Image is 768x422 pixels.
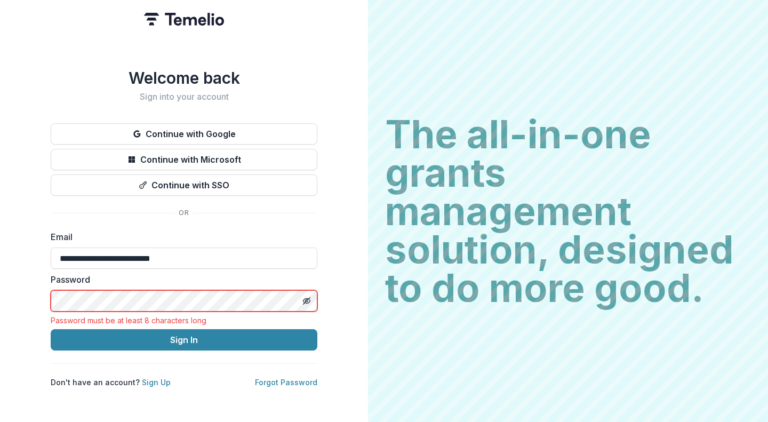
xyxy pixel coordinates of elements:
button: Continue with Microsoft [51,149,317,170]
p: Don't have an account? [51,377,171,388]
img: Temelio [144,13,224,26]
a: Forgot Password [255,378,317,387]
div: Password must be at least 8 characters long [51,316,317,325]
button: Continue with SSO [51,174,317,196]
h2: Sign into your account [51,92,317,102]
a: Sign Up [142,378,171,387]
button: Toggle password visibility [298,292,315,309]
button: Continue with Google [51,123,317,145]
button: Sign In [51,329,317,351]
label: Email [51,230,311,243]
label: Password [51,273,311,286]
h1: Welcome back [51,68,317,87]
